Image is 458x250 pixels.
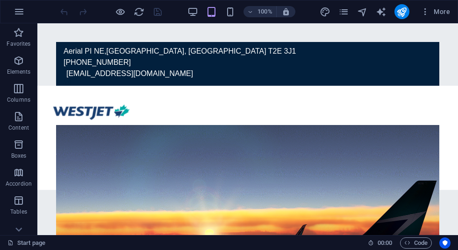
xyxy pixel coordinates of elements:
[133,6,144,17] button: reload
[11,152,27,160] p: Boxes
[243,6,277,17] button: 100%
[376,7,386,17] i: AI Writer
[7,68,31,76] p: Elements
[7,40,30,48] p: Favorites
[7,237,45,249] a: Click to cancel selection. Double-click to open Pages
[258,6,272,17] h6: 100%
[320,6,331,17] button: design
[421,7,450,16] span: More
[384,239,386,246] span: :
[404,237,428,249] span: Code
[417,4,454,19] button: More
[338,6,350,17] button: pages
[394,4,409,19] button: publish
[400,237,432,249] button: Code
[7,96,30,104] p: Columns
[10,208,27,215] p: Tables
[378,237,392,249] span: 00 00
[114,6,126,17] button: Click here to leave preview mode and continue editing
[8,124,29,132] p: Content
[338,7,349,17] i: Pages (Ctrl+Alt+S)
[396,7,407,17] i: Publish
[320,7,330,17] i: Design (Ctrl+Alt+Y)
[376,6,387,17] button: text_generator
[368,237,393,249] h6: Session time
[357,6,368,17] button: navigator
[357,7,368,17] i: Navigator
[134,7,144,17] i: Reload page
[6,180,32,187] p: Accordion
[282,7,290,16] i: On resize automatically adjust zoom level to fit chosen device.
[439,237,451,249] button: Usercentrics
